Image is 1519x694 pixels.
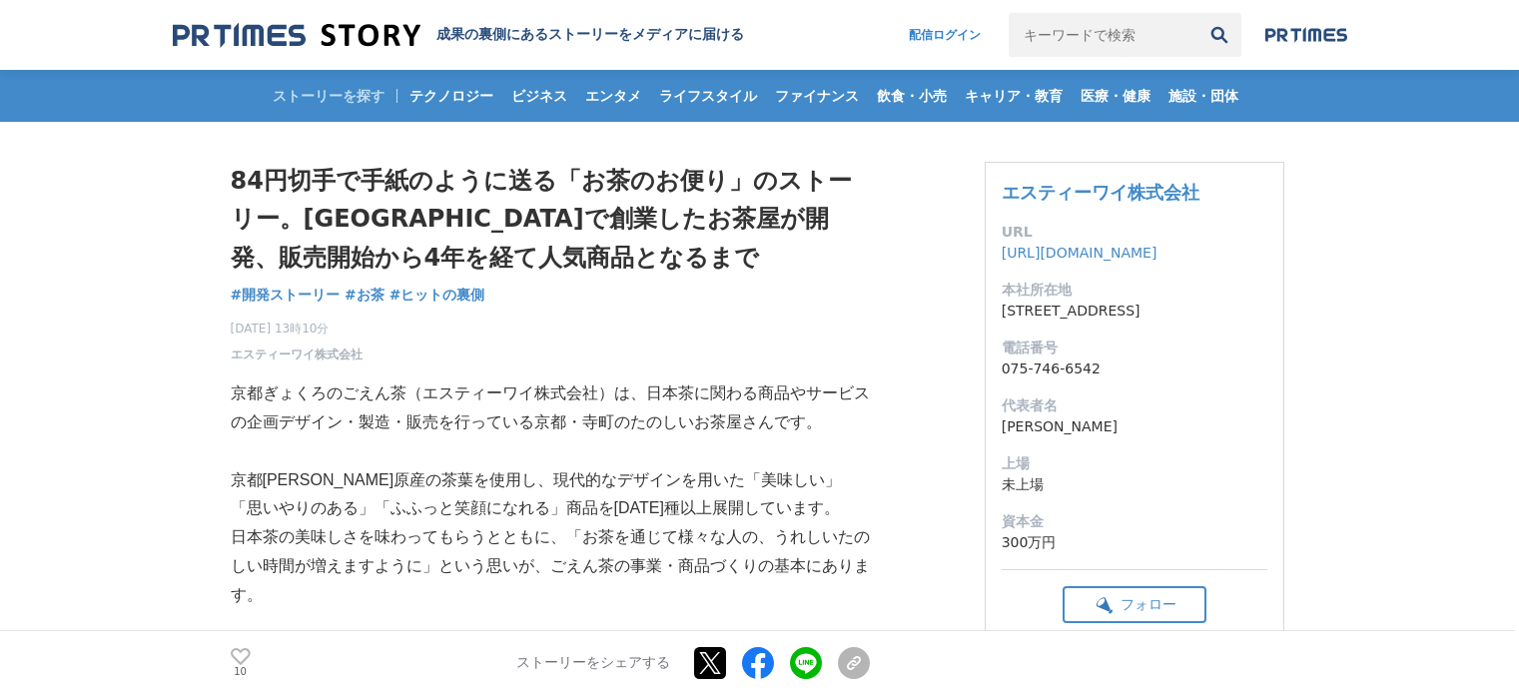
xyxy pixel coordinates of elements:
[503,70,575,122] a: ビジネス
[869,70,955,122] a: 飲食・小売
[1002,182,1199,203] a: エスティーワイ株式会社
[1002,453,1267,474] dt: 上場
[231,379,870,437] p: 京都ぎょくろのごえん茶（エスティーワイ株式会社）は、日本茶に関わる商品やサービスの企画デザイン・製造・販売を行っている京都・寺町のたのしいお茶屋さんです。
[957,70,1071,122] a: キャリア・教育
[1002,338,1267,358] dt: 電話番号
[436,26,744,44] h2: 成果の裏側にあるストーリーをメディアに届ける
[516,654,670,672] p: ストーリーをシェアする
[401,70,501,122] a: テクノロジー
[889,13,1001,57] a: 配信ログイン
[1197,13,1241,57] button: 検索
[767,70,867,122] a: ファイナンス
[1063,586,1206,623] button: フォロー
[869,87,955,105] span: 飲食・小売
[231,523,870,609] p: 日本茶の美味しさを味わってもらうとともに、「お茶を通じて様々な人の、うれしいたのしい時間が増えますように」という思いが、ごえん茶の事業・商品づくりの基本にあります。
[651,87,765,105] span: ライフスタイル
[345,285,384,306] a: #お茶
[345,286,384,304] span: #お茶
[1160,87,1246,105] span: 施設・団体
[1265,27,1347,43] img: prtimes
[389,286,485,304] span: #ヒットの裏側
[1073,87,1158,105] span: 医療・健康
[401,87,501,105] span: テクノロジー
[1002,532,1267,553] dd: 300万円
[503,87,575,105] span: ビジネス
[173,22,744,49] a: 成果の裏側にあるストーリーをメディアに届ける 成果の裏側にあるストーリーをメディアに届ける
[231,320,363,338] span: [DATE] 13時10分
[1002,416,1267,437] dd: [PERSON_NAME]
[231,162,870,277] h1: 84円切手で手紙のように送る「お茶のお便り」のストーリー。[GEOGRAPHIC_DATA]で創業したお茶屋が開発、販売開始から4年を経て人気商品となるまで
[231,466,870,524] p: 京都[PERSON_NAME]原産の茶葉を使用し、現代的なデザインを用いた「美味しい」「思いやりのある」「ふふっと笑顔になれる」商品を[DATE]種以上展開しています。
[231,667,251,677] p: 10
[767,87,867,105] span: ファイナンス
[1002,474,1267,495] dd: 未上場
[651,70,765,122] a: ライフスタイル
[1002,301,1267,322] dd: [STREET_ADDRESS]
[1002,280,1267,301] dt: 本社所在地
[389,285,485,306] a: #ヒットの裏側
[231,286,341,304] span: #開発ストーリー
[1009,13,1197,57] input: キーワードで検索
[1073,70,1158,122] a: 医療・健康
[577,87,649,105] span: エンタメ
[1002,395,1267,416] dt: 代表者名
[231,346,363,363] a: エスティーワイ株式会社
[1002,358,1267,379] dd: 075-746-6542
[577,70,649,122] a: エンタメ
[173,22,420,49] img: 成果の裏側にあるストーリーをメディアに届ける
[1002,511,1267,532] dt: 資本金
[1002,222,1267,243] dt: URL
[1160,70,1246,122] a: 施設・団体
[957,87,1071,105] span: キャリア・教育
[231,285,341,306] a: #開発ストーリー
[1002,245,1157,261] a: [URL][DOMAIN_NAME]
